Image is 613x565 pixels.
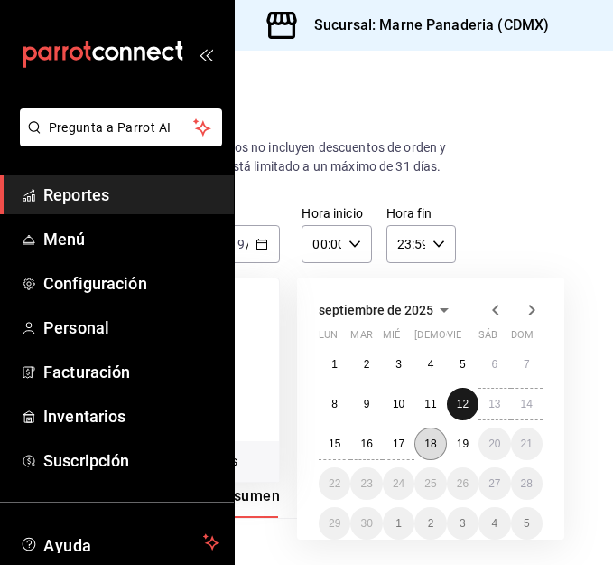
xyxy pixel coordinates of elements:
button: 1 de octubre de 2025 [383,507,414,540]
button: open_drawer_menu [199,47,213,61]
abbr: 19 de septiembre de 2025 [457,438,469,450]
abbr: martes [350,329,372,348]
button: 3 de septiembre de 2025 [383,348,414,381]
button: 27 de septiembre de 2025 [478,467,510,500]
button: 25 de septiembre de 2025 [414,467,446,500]
abbr: 3 de octubre de 2025 [460,517,466,530]
abbr: 10 de septiembre de 2025 [393,398,404,410]
button: 17 de septiembre de 2025 [383,428,414,460]
span: Menú [43,227,219,251]
abbr: 2 de septiembre de 2025 [364,358,370,371]
button: 19 de septiembre de 2025 [447,428,478,460]
abbr: 5 de octubre de 2025 [524,517,530,530]
span: septiembre de 2025 [319,303,433,317]
abbr: sábado [478,329,497,348]
button: 22 de septiembre de 2025 [319,467,350,500]
button: 21 de septiembre de 2025 [511,428,543,460]
button: 13 de septiembre de 2025 [478,388,510,420]
button: 29 de septiembre de 2025 [319,507,350,540]
button: 6 de septiembre de 2025 [478,348,510,381]
button: 3 de octubre de 2025 [447,507,478,540]
label: Hora inicio [302,207,371,220]
abbr: 25 de septiembre de 2025 [424,477,436,490]
span: Ayuda [43,532,196,553]
abbr: 5 de septiembre de 2025 [460,358,466,371]
abbr: 17 de septiembre de 2025 [393,438,404,450]
button: 10 de septiembre de 2025 [383,388,414,420]
button: 16 de septiembre de 2025 [350,428,382,460]
abbr: 28 de septiembre de 2025 [521,477,533,490]
abbr: 4 de septiembre de 2025 [428,358,434,371]
button: 24 de septiembre de 2025 [383,467,414,500]
abbr: lunes [319,329,338,348]
label: Hora fin [386,207,456,220]
button: Ver resumen [191,487,280,518]
span: Reportes [43,183,219,207]
abbr: viernes [447,329,461,348]
abbr: 20 de septiembre de 2025 [488,438,500,450]
abbr: 11 de septiembre de 2025 [424,398,436,410]
button: 8 de septiembre de 2025 [319,388,350,420]
p: Resumen [126,540,447,561]
button: 28 de septiembre de 2025 [511,467,543,500]
input: -- [237,237,246,251]
button: 9 de septiembre de 2025 [350,388,382,420]
button: 2 de octubre de 2025 [414,507,446,540]
h3: Sucursal: Marne Panaderia (CDMX) [300,14,549,36]
abbr: 24 de septiembre de 2025 [393,477,404,490]
a: Pregunta a Parrot AI [13,131,222,150]
abbr: jueves [414,329,521,348]
abbr: 23 de septiembre de 2025 [360,477,372,490]
abbr: 4 de octubre de 2025 [491,517,497,530]
div: Los artículos listados no incluyen descuentos de orden y el filtro de fechas está limitado a un m... [126,138,447,176]
button: 12 de septiembre de 2025 [447,388,478,420]
abbr: 1 de octubre de 2025 [395,517,402,530]
abbr: 27 de septiembre de 2025 [488,477,500,490]
button: 11 de septiembre de 2025 [414,388,446,420]
abbr: 3 de septiembre de 2025 [395,358,402,371]
abbr: 7 de septiembre de 2025 [524,358,530,371]
span: Suscripción [43,448,219,473]
abbr: 21 de septiembre de 2025 [521,438,533,450]
span: Pregunta a Parrot AI [49,118,194,137]
span: / [246,237,251,251]
abbr: 16 de septiembre de 2025 [360,438,372,450]
button: septiembre de 2025 [319,299,455,321]
abbr: 2 de octubre de 2025 [428,517,434,530]
button: 5 de octubre de 2025 [511,507,543,540]
button: 4 de septiembre de 2025 [414,348,446,381]
button: 2 de septiembre de 2025 [350,348,382,381]
abbr: 29 de septiembre de 2025 [329,517,340,530]
span: Inventarios [43,404,219,428]
button: 23 de septiembre de 2025 [350,467,382,500]
span: Configuración [43,271,219,296]
abbr: 6 de septiembre de 2025 [491,358,497,371]
button: 1 de septiembre de 2025 [319,348,350,381]
button: 5 de septiembre de 2025 [447,348,478,381]
button: Pregunta a Parrot AI [20,108,222,146]
button: 20 de septiembre de 2025 [478,428,510,460]
abbr: domingo [511,329,534,348]
abbr: 15 de septiembre de 2025 [329,438,340,450]
abbr: 12 de septiembre de 2025 [457,398,469,410]
abbr: 18 de septiembre de 2025 [424,438,436,450]
abbr: 26 de septiembre de 2025 [457,477,469,490]
abbr: 22 de septiembre de 2025 [329,477,340,490]
abbr: 14 de septiembre de 2025 [521,398,533,410]
button: 30 de septiembre de 2025 [350,507,382,540]
abbr: 1 de septiembre de 2025 [331,358,338,371]
div: navigation tabs [191,487,401,518]
span: Facturación [43,360,219,384]
button: 18 de septiembre de 2025 [414,428,446,460]
button: 26 de septiembre de 2025 [447,467,478,500]
button: 7 de septiembre de 2025 [511,348,543,381]
abbr: 8 de septiembre de 2025 [331,398,338,410]
button: 15 de septiembre de 2025 [319,428,350,460]
span: Personal [43,315,219,340]
abbr: 13 de septiembre de 2025 [488,398,500,410]
button: 4 de octubre de 2025 [478,507,510,540]
abbr: miércoles [383,329,400,348]
abbr: 9 de septiembre de 2025 [364,398,370,410]
abbr: 30 de septiembre de 2025 [360,517,372,530]
button: 14 de septiembre de 2025 [511,388,543,420]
